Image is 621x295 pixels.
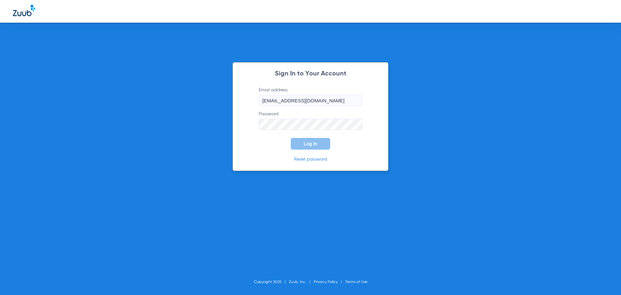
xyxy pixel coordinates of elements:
[259,87,362,106] label: Email address
[289,279,314,285] li: Zuub, Inc.
[345,280,367,284] a: Terms of Use
[259,119,362,130] input: Password
[314,280,338,284] a: Privacy Policy
[249,71,372,77] h2: Sign In to Your Account
[259,111,362,130] label: Password
[589,264,621,295] iframe: Chat Widget
[13,5,35,16] img: Zuub Logo
[254,279,289,285] li: Copyright 2025
[259,95,362,106] input: Email address
[304,141,317,146] span: Log In
[291,138,330,150] button: Log In
[294,157,327,162] a: Reset password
